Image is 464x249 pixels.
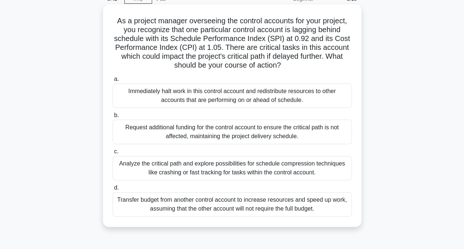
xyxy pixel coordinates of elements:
[112,16,353,70] h5: As a project manager overseeing the control accounts for your project, you recognize that one par...
[113,83,352,108] div: Immediately halt work in this control account and redistribute resources to other accounts that a...
[113,192,352,216] div: Transfer budget from another control account to increase resources and speed up work, assuming th...
[114,76,119,82] span: a.
[113,120,352,144] div: Request additional funding for the control account to ensure the critical path is not affected, m...
[113,156,352,180] div: Analyze the critical path and explore possibilities for schedule compression techniques like cras...
[114,112,119,118] span: b.
[114,148,118,154] span: c.
[114,184,119,191] span: d.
